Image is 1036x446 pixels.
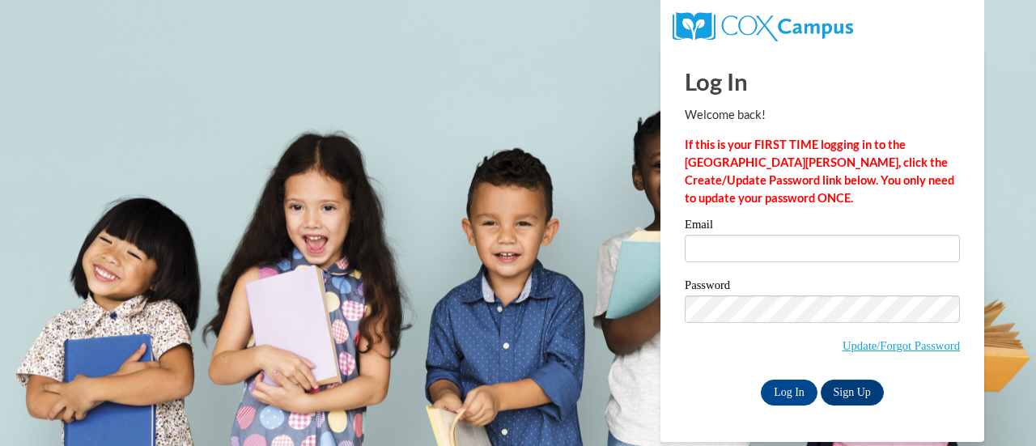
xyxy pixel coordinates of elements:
h1: Log In [685,65,960,98]
a: Sign Up [821,380,884,406]
label: Password [685,279,960,295]
input: Log In [761,380,817,406]
strong: If this is your FIRST TIME logging in to the [GEOGRAPHIC_DATA][PERSON_NAME], click the Create/Upd... [685,138,954,205]
label: Email [685,219,960,235]
a: Update/Forgot Password [843,339,960,352]
a: COX Campus [673,19,853,32]
p: Welcome back! [685,106,960,124]
img: COX Campus [673,12,853,41]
